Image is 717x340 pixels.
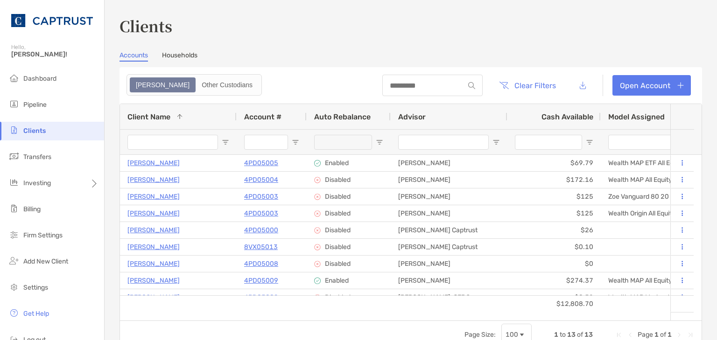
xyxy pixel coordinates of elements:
[507,239,601,255] div: $0.10
[560,331,566,339] span: to
[507,172,601,188] div: $172.16
[23,231,63,239] span: Firm Settings
[127,208,180,219] a: [PERSON_NAME]
[325,243,351,251] p: Disabled
[244,275,278,286] a: 4PD05009
[244,135,288,150] input: Account # Filter Input
[391,222,507,238] div: [PERSON_NAME] Captrust
[398,135,489,150] input: Advisor Filter Input
[244,291,278,303] a: 4PD05002
[541,112,593,121] span: Cash Available
[507,296,601,312] div: $12,808.70
[127,258,180,270] a: [PERSON_NAME]
[391,239,507,255] div: [PERSON_NAME] Captrust
[127,224,180,236] p: [PERSON_NAME]
[314,112,371,121] span: Auto Rebalance
[654,331,659,339] span: 1
[391,272,507,289] div: [PERSON_NAME]
[314,194,321,200] img: icon image
[608,135,699,150] input: Model Assigned Filter Input
[554,331,558,339] span: 1
[11,50,98,58] span: [PERSON_NAME]!
[8,281,20,292] img: settings icon
[391,205,507,222] div: [PERSON_NAME]
[8,151,20,162] img: transfers icon
[8,177,20,188] img: investing icon
[391,155,507,171] div: [PERSON_NAME]
[507,188,601,205] div: $125
[162,51,197,62] a: Households
[127,157,180,169] p: [PERSON_NAME]
[23,205,41,213] span: Billing
[612,75,691,96] a: Open Account
[391,172,507,188] div: [PERSON_NAME]
[127,74,262,96] div: segmented control
[584,331,593,339] span: 13
[391,289,507,305] div: [PERSON_NAME], CFP®
[131,78,195,91] div: Zoe
[244,174,278,186] a: 4PD05004
[376,139,383,146] button: Open Filter Menu
[507,155,601,171] div: $69.79
[586,139,593,146] button: Open Filter Menu
[8,203,20,214] img: billing icon
[468,82,475,89] img: input icon
[567,331,576,339] span: 13
[244,241,278,253] a: 8VX05013
[23,310,49,318] span: Get Help
[325,159,349,167] p: Enabled
[325,209,351,217] p: Disabled
[507,222,601,238] div: $26
[11,4,93,37] img: CAPTRUST Logo
[244,157,278,169] a: 4PD05005
[127,241,180,253] a: [PERSON_NAME]
[515,135,582,150] input: Cash Available Filter Input
[626,331,634,339] div: Previous Page
[506,331,518,339] div: 100
[8,307,20,319] img: get-help icon
[127,174,180,186] p: [PERSON_NAME]
[127,112,170,121] span: Client Name
[127,291,180,303] a: [PERSON_NAME]
[314,160,321,167] img: icon image
[23,257,68,265] span: Add New Client
[119,51,148,62] a: Accounts
[244,208,278,219] a: 4PD05003
[675,331,683,339] div: Next Page
[464,331,496,339] div: Page Size:
[8,72,20,83] img: dashboard icon
[244,191,278,202] a: 4PD05003
[244,224,278,236] a: 4PD05000
[492,75,563,96] button: Clear Filters
[244,258,278,270] a: 4PD05008
[314,294,321,301] img: icon image
[8,255,20,266] img: add_new_client icon
[8,229,20,240] img: firm-settings icon
[507,289,601,305] div: $0.58
[292,139,299,146] button: Open Filter Menu
[325,260,351,268] p: Disabled
[638,331,653,339] span: Page
[660,331,666,339] span: of
[398,112,426,121] span: Advisor
[314,244,321,250] img: icon image
[507,272,601,289] div: $274.37
[325,293,351,301] p: Disabled
[325,193,351,201] p: Disabled
[23,179,51,187] span: Investing
[23,75,56,83] span: Dashboard
[244,112,281,121] span: Account #
[127,135,218,150] input: Client Name Filter Input
[507,205,601,222] div: $125
[577,331,583,339] span: of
